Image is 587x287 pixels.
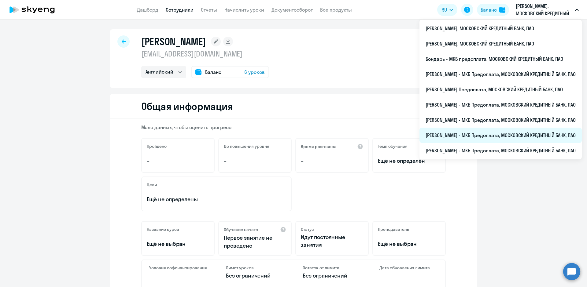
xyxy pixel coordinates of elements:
[379,272,438,280] p: –
[141,35,206,48] h1: [PERSON_NAME]
[224,7,264,13] a: Начислить уроки
[301,157,363,165] p: –
[149,265,208,271] h4: Условия софинансирования
[301,227,314,232] h5: Статус
[205,68,221,76] span: Баланс
[147,157,209,165] p: –
[166,7,194,13] a: Сотрудники
[244,68,265,76] span: 6 уроков
[224,227,258,232] h5: Обучение начато
[301,233,363,249] p: Идут постоянные занятия
[499,7,505,13] img: balance
[419,20,582,159] ul: RU
[437,4,457,16] button: RU
[378,240,440,248] p: Ещё не выбран
[147,143,167,149] h5: Пройдено
[224,157,286,165] p: –
[147,240,209,248] p: Ещё не выбран
[141,100,233,112] h2: Общая информация
[481,6,497,13] div: Баланс
[147,195,286,203] p: Ещё не определены
[378,227,409,232] h5: Преподаватель
[141,124,446,131] p: Мало данных, чтобы оценить прогресс
[303,272,361,280] p: Без ограничений
[149,272,208,280] p: –
[224,143,269,149] h5: До повышения уровня
[147,227,179,232] h5: Название курса
[271,7,313,13] a: Документооборот
[141,49,269,59] p: [EMAIL_ADDRESS][DOMAIN_NAME]
[379,265,438,271] h4: Дата обновления лимита
[477,4,509,16] button: Балансbalance
[201,7,217,13] a: Отчеты
[224,234,286,250] p: Первое занятие не проведено
[441,6,447,13] span: RU
[320,7,352,13] a: Все продукты
[303,265,361,271] h4: Остаток от лимита
[226,272,284,280] p: Без ограничений
[137,7,158,13] a: Дашборд
[226,265,284,271] h4: Лимит уроков
[301,144,337,149] h5: Время разговора
[513,2,582,17] button: [PERSON_NAME], МОСКОВСКИЙ КРЕДИТНЫЙ БАНК, ПАО
[378,143,408,149] h5: Темп обучения
[147,182,157,187] h5: Цели
[378,157,440,165] span: Ещё не определён
[516,2,573,17] p: [PERSON_NAME], МОСКОВСКИЙ КРЕДИТНЫЙ БАНК, ПАО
